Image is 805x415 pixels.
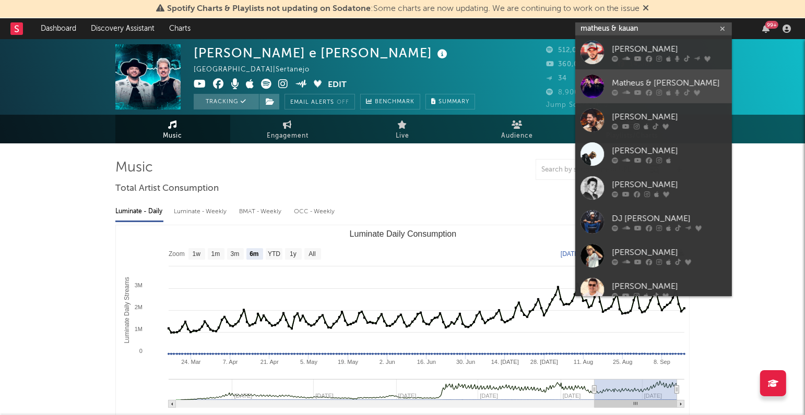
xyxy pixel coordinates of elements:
span: 8,900,967 Monthly Listeners [546,89,658,96]
div: [PERSON_NAME] [612,280,727,293]
span: 512,000 [546,47,586,54]
text: 25. Aug [613,359,632,365]
a: Engagement [230,115,345,143]
a: Dashboard [33,18,84,39]
a: Audience [460,115,575,143]
text: 0 [139,348,143,354]
div: [PERSON_NAME] [612,145,727,157]
div: DJ [PERSON_NAME] [612,213,727,225]
span: Music [163,130,183,142]
text: 14. [DATE] [491,359,519,365]
a: Music [115,115,230,143]
div: [PERSON_NAME] [612,111,727,124]
text: 19. May [338,359,359,365]
span: Live [396,130,409,142]
span: Summary [439,99,469,105]
text: 11. Aug [574,359,593,365]
div: 99 + [765,21,778,29]
text: 2. Jun [380,359,395,365]
text: Luminate Daily Consumption [350,229,457,238]
a: Live [345,115,460,143]
div: BMAT - Weekly [239,203,283,221]
span: Dismiss [643,5,649,13]
text: 3m [231,251,240,258]
button: Edit [328,79,347,92]
a: [PERSON_NAME] [575,171,732,205]
button: 99+ [762,25,770,33]
div: OCC - Weekly [294,203,336,221]
div: [PERSON_NAME] [612,179,727,191]
a: [PERSON_NAME] [575,103,732,137]
text: 2M [135,304,143,310]
a: Matheus & [PERSON_NAME] [575,69,732,103]
text: 1y [290,251,297,258]
text: 16. Jun [417,359,436,365]
div: Luminate - Weekly [174,203,229,221]
text: Luminate Daily Streams [123,277,131,343]
text: 3M [135,282,143,288]
button: Email AlertsOff [285,94,355,109]
input: Search for artists [575,22,732,35]
span: Benchmark [375,96,415,108]
text: 28. [DATE] [530,359,558,365]
a: Playlists/Charts [575,115,690,143]
a: [PERSON_NAME] [575,137,732,171]
a: [PERSON_NAME] [575,273,732,307]
em: Off [337,100,349,105]
span: 34 [546,75,567,82]
text: 24. Mar [181,359,201,365]
a: [PERSON_NAME] [575,239,732,273]
button: Summary [425,94,475,109]
span: Total Artist Consumption [115,182,219,195]
a: Charts [162,18,198,39]
text: 1M [135,326,143,332]
div: [GEOGRAPHIC_DATA] | Sertanejo [194,64,322,76]
text: [DATE] [561,250,581,258]
span: : Some charts are now updating. We are continuing to work on the issue [167,5,640,13]
div: [PERSON_NAME] e [PERSON_NAME] [194,44,450,62]
span: Spotify Charts & Playlists not updating on Sodatone [167,5,371,13]
a: Benchmark [360,94,420,109]
div: [PERSON_NAME] [612,247,727,259]
span: Audience [502,130,534,142]
text: All [309,251,315,258]
a: [PERSON_NAME] [575,35,732,69]
div: [PERSON_NAME] [612,43,727,56]
text: 8. Sep [654,359,670,365]
div: Luminate - Daily [115,203,163,221]
text: 5. May [300,359,318,365]
span: 360,000 [546,61,588,68]
text: 1m [211,251,220,258]
text: Zoom [169,251,185,258]
text: 1w [193,251,201,258]
a: DJ [PERSON_NAME] [575,205,732,239]
text: 30. Jun [456,359,475,365]
div: Matheus & [PERSON_NAME] [612,77,727,90]
a: Discovery Assistant [84,18,162,39]
text: 6m [250,251,258,258]
button: Tracking [194,94,259,109]
text: 7. Apr [223,359,238,365]
input: Search by song name or URL [536,166,646,174]
span: Engagement [267,130,309,142]
text: 21. Apr [261,359,279,365]
text: YTD [268,251,280,258]
span: Jump Score: 90.0 [546,102,608,108]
